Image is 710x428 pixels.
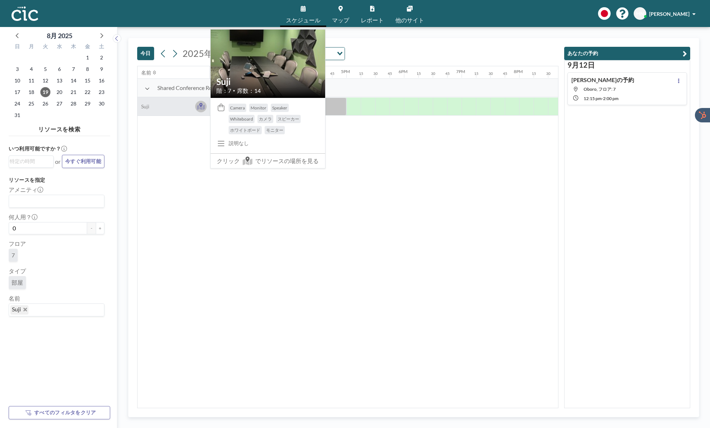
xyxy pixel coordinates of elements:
[259,116,272,122] span: カメラ
[96,53,107,63] span: 2025年8月2日土曜日
[602,96,603,101] span: -
[157,84,220,91] span: Shared Conference Room
[96,76,107,86] span: 2025年8月16日土曜日
[9,156,53,167] div: Search for option
[54,76,64,86] span: 2025年8月13日水曜日
[431,71,435,76] div: 30
[266,127,283,133] span: モニター
[272,105,287,111] span: Speaker
[278,116,299,122] span: スピーカー
[96,222,104,234] button: +
[10,197,100,206] input: Search for option
[649,11,689,17] span: [PERSON_NAME]
[62,155,104,168] button: 今すぐ利用可能
[9,186,43,193] label: アメニティ
[65,158,101,165] span: 今すぐ利用可能
[10,157,49,165] input: Search for option
[636,10,644,17] span: HN
[54,64,64,74] span: 2025年8月6日水曜日
[211,153,325,168] span: クリック でリソースの場所を見る
[54,87,64,97] span: 2025年8月20日水曜日
[39,42,53,52] div: 火
[68,87,78,97] span: 2025年8月21日木曜日
[12,110,22,120] span: 2025年8月31日日曜日
[26,99,36,109] span: 2025年8月25日月曜日
[9,213,37,221] label: 何人用？
[40,99,50,109] span: 2025年8月26日火曜日
[26,76,36,86] span: 2025年8月11日月曜日
[546,71,551,76] div: 30
[9,304,104,316] div: Search for option
[417,71,421,76] div: 15
[12,252,15,259] span: 7
[9,240,26,247] label: フロア
[584,86,616,92] span: Oboro, フロア: 7
[26,64,36,74] span: 2025年8月4日月曜日
[399,69,408,74] div: 6PM
[388,71,392,76] div: 45
[53,42,67,52] div: 水
[26,87,36,97] span: 2025年8月18日月曜日
[12,64,22,74] span: 2025年8月3日日曜日
[286,17,320,23] span: スケジュール
[9,123,110,133] h4: リソースを検索
[233,88,235,93] span: •
[532,71,536,76] div: 15
[9,295,20,302] label: 名前
[584,96,602,101] span: 12:15 PM
[489,71,493,76] div: 30
[66,42,80,52] div: 木
[82,64,93,74] span: 2025年8月8日金曜日
[68,64,78,74] span: 2025年8月7日木曜日
[40,76,50,86] span: 2025年8月12日火曜日
[137,47,154,60] button: 今日
[9,195,104,207] div: Search for option
[87,222,96,234] button: -
[94,42,108,52] div: 土
[40,64,50,74] span: 2025年8月5日火曜日
[230,127,260,133] span: ホワイトボード
[96,99,107,109] span: 2025年8月30日土曜日
[24,42,39,52] div: 月
[82,99,93,109] span: 2025年8月29日金曜日
[96,87,107,97] span: 2025年8月23日土曜日
[603,96,619,101] span: 2:00 PM
[359,71,363,76] div: 15
[68,76,78,86] span: 2025年8月14日木曜日
[12,99,22,109] span: 2025年8月24日日曜日
[96,64,107,74] span: 2025年8月9日土曜日
[474,71,478,76] div: 15
[514,69,523,74] div: 8PM
[9,406,110,419] button: すべてのフィルタをクリア
[230,116,253,122] span: Whiteboard
[564,47,690,60] button: あなたの予約
[332,17,349,23] span: マップ
[341,69,350,74] div: 5PM
[12,76,22,86] span: 2025年8月10日日曜日
[141,69,151,76] div: 名前
[29,305,100,315] input: Search for option
[55,158,60,165] span: or
[23,308,27,311] button: Deselect Suji
[237,87,261,94] span: 席数：14
[34,409,96,416] span: すべてのフィルタをクリア
[54,99,64,109] span: 2025年8月27日水曜日
[216,76,319,87] h2: Suji
[567,60,687,69] h3: 9月12日
[395,17,424,23] span: 他のサイト
[82,76,93,86] span: 2025年8月15日金曜日
[229,140,249,147] div: 説明なし
[12,6,38,21] img: organization-logo
[216,87,231,94] span: 階：7
[12,279,23,286] span: 部屋
[82,53,93,63] span: 2025年8月1日金曜日
[361,17,384,23] span: レポート
[183,48,274,59] span: 2025年8月19日火曜日
[456,69,465,74] div: 7PM
[82,87,93,97] span: 2025年8月22日金曜日
[9,267,26,275] label: タイプ
[10,42,24,52] div: 日
[330,71,334,76] div: 45
[40,87,50,97] span: 2025年8月19日火曜日
[9,177,104,183] h3: リソースを指定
